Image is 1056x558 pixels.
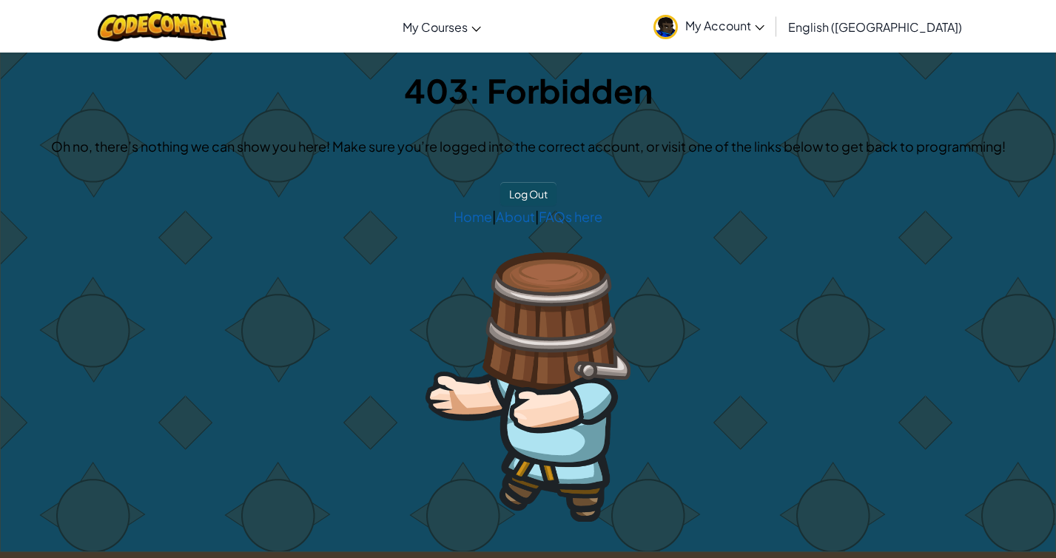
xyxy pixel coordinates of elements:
[646,3,772,50] a: My Account
[403,19,468,35] span: My Courses
[98,11,227,41] img: CodeCombat logo
[426,252,630,522] img: 404_3.png
[404,70,487,111] span: 403:
[454,208,492,225] a: Home
[500,182,556,206] button: Log Out
[653,15,678,39] img: avatar
[788,19,962,35] span: English ([GEOGRAPHIC_DATA])
[395,7,488,47] a: My Courses
[539,208,602,225] a: FAQs here
[535,208,539,225] span: |
[487,70,653,111] span: Forbidden
[685,18,764,33] span: My Account
[492,208,496,225] span: |
[16,135,1040,157] p: Oh no, there’s nothing we can show you here! Make sure you’re logged into the correct account, or...
[496,208,535,225] a: About
[781,7,969,47] a: English ([GEOGRAPHIC_DATA])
